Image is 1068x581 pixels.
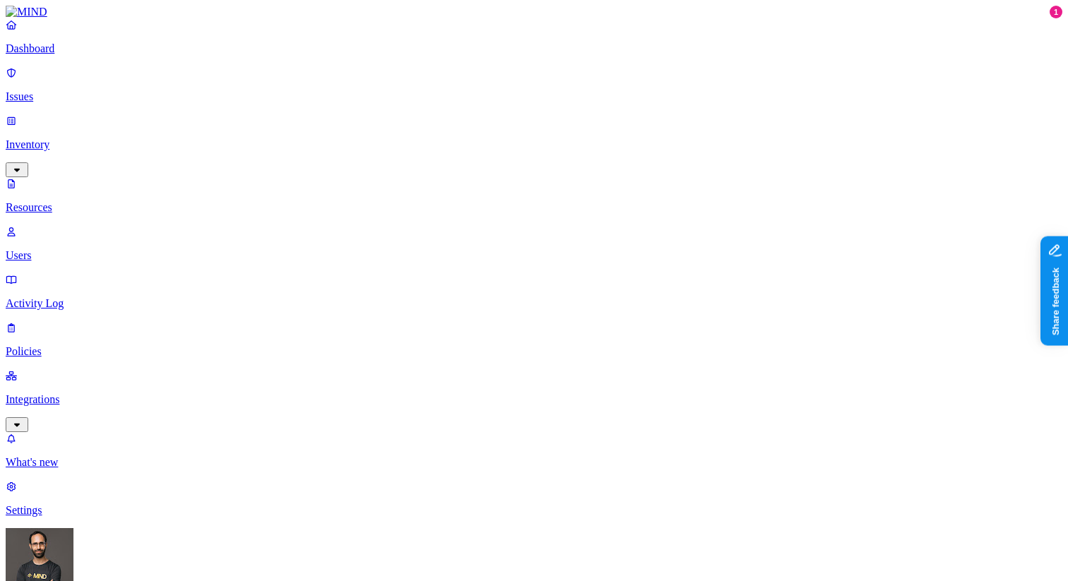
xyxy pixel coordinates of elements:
a: Settings [6,480,1062,517]
p: Users [6,249,1062,262]
p: Policies [6,345,1062,358]
p: Issues [6,90,1062,103]
p: What's new [6,456,1062,469]
a: What's new [6,432,1062,469]
a: Integrations [6,369,1062,430]
a: Users [6,225,1062,262]
a: Dashboard [6,18,1062,55]
p: Integrations [6,393,1062,406]
a: Inventory [6,114,1062,175]
a: Policies [6,321,1062,358]
p: Settings [6,504,1062,517]
img: MIND [6,6,47,18]
p: Inventory [6,138,1062,151]
a: Resources [6,177,1062,214]
p: Dashboard [6,42,1062,55]
a: MIND [6,6,1062,18]
a: Activity Log [6,273,1062,310]
p: Activity Log [6,297,1062,310]
a: Issues [6,66,1062,103]
div: 1 [1050,6,1062,18]
p: Resources [6,201,1062,214]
